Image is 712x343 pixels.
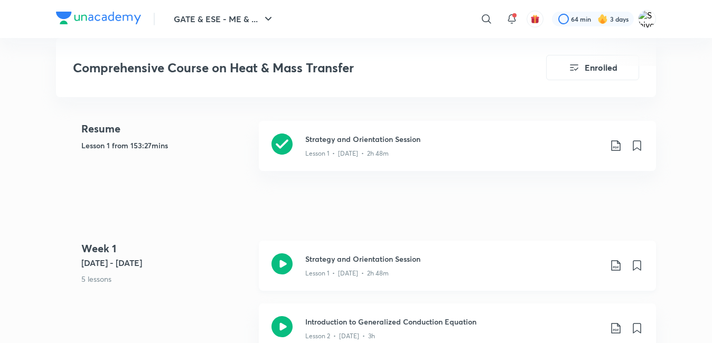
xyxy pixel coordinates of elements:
[73,60,486,75] h3: Comprehensive Course on Heat & Mass Transfer
[81,273,250,284] p: 5 lessons
[638,10,656,28] img: Shivam Singh
[305,331,375,341] p: Lesson 2 • [DATE] • 3h
[259,241,656,303] a: Strategy and Orientation SessionLesson 1 • [DATE] • 2h 48m
[530,14,540,24] img: avatar
[81,121,250,137] h4: Resume
[597,14,608,24] img: streak
[527,11,544,27] button: avatar
[546,55,639,80] button: Enrolled
[167,8,281,30] button: GATE & ESE - ME & ...
[56,12,141,24] img: Company Logo
[305,316,601,327] h3: Introduction to Generalized Conduction Equation
[305,269,389,278] p: Lesson 1 • [DATE] • 2h 48m
[305,253,601,264] h3: Strategy and Orientation Session
[56,12,141,27] a: Company Logo
[81,140,250,151] h5: Lesson 1 from 153:27mins
[305,149,389,158] p: Lesson 1 • [DATE] • 2h 48m
[81,256,250,269] h5: [DATE] - [DATE]
[259,121,656,184] a: Strategy and Orientation SessionLesson 1 • [DATE] • 2h 48m
[305,134,601,145] h3: Strategy and Orientation Session
[81,241,250,256] h4: Week 1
